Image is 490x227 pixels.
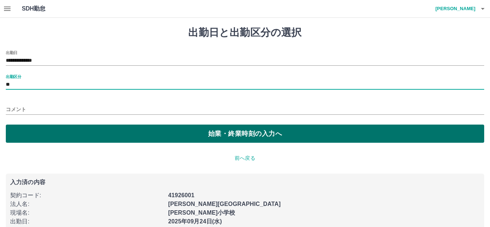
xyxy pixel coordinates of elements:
[10,200,164,208] p: 法人名 :
[10,191,164,200] p: 契約コード :
[6,154,484,162] p: 前へ戻る
[10,179,480,185] p: 入力済の内容
[10,217,164,226] p: 出勤日 :
[6,125,484,143] button: 始業・終業時刻の入力へ
[168,192,194,198] b: 41926001
[6,74,21,79] label: 出勤区分
[6,50,17,55] label: 出勤日
[10,208,164,217] p: 現場名 :
[168,218,222,224] b: 2025年09月24日(水)
[6,27,484,39] h1: 出勤日と出勤区分の選択
[168,201,281,207] b: [PERSON_NAME][GEOGRAPHIC_DATA]
[168,210,235,216] b: [PERSON_NAME]小学校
